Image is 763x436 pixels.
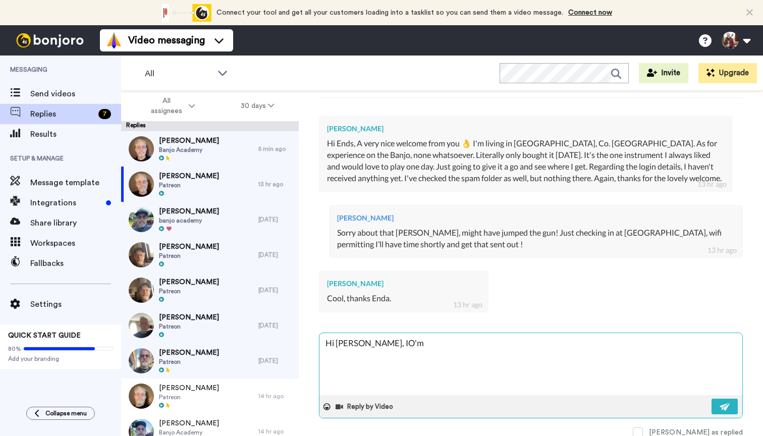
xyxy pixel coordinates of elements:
[327,124,725,134] div: [PERSON_NAME]
[159,312,219,322] span: [PERSON_NAME]
[159,181,219,189] span: Patreon
[30,128,121,140] span: Results
[30,197,102,209] span: Integrations
[12,33,88,47] img: bj-logo-header-white.svg
[8,332,81,339] span: QUICK START GUIDE
[258,427,294,435] div: 14 hr ago
[159,383,219,393] span: [PERSON_NAME]
[639,63,688,83] button: Invite
[121,343,299,378] a: [PERSON_NAME]Patreon[DATE]
[159,393,219,401] span: Patreon
[121,167,299,202] a: [PERSON_NAME]Patreon13 hr ago
[327,279,480,289] div: [PERSON_NAME]
[121,308,299,343] a: [PERSON_NAME]Patreon[DATE]
[159,348,219,358] span: [PERSON_NAME]
[337,227,735,250] div: Sorry about that [PERSON_NAME], might have jumped the gun! Just checking in at [GEOGRAPHIC_DATA],...
[159,358,219,366] span: Patreon
[453,300,482,310] div: 13 hr ago
[121,272,299,308] a: [PERSON_NAME]Patreon[DATE]
[121,121,299,131] div: Replies
[121,237,299,272] a: [PERSON_NAME]Patreon[DATE]
[159,136,219,146] span: [PERSON_NAME]
[159,242,219,252] span: [PERSON_NAME]
[128,33,205,47] span: Video messaging
[26,407,95,420] button: Collapse menu
[129,136,154,161] img: efac5f88-c638-4705-8552-043b39044f88-thumb.jpg
[121,378,299,414] a: [PERSON_NAME]Patreon14 hr ago
[156,4,211,22] div: animation
[8,345,21,353] span: 80%
[123,92,218,120] button: All assignees
[337,213,735,223] div: [PERSON_NAME]
[129,172,154,197] img: 297095d8-4065-411f-acfd-bd832da57fcb-thumb.jpg
[327,138,725,184] div: Hi Ends, A very nice welcome from you 👌 I'm living in [GEOGRAPHIC_DATA], Co. [GEOGRAPHIC_DATA]. A...
[106,32,122,48] img: vm-color.svg
[159,171,219,181] span: [PERSON_NAME]
[129,278,154,303] img: b4ba56bb-ddc2-4ad1-bf8c-b69826f84374-thumb.jpg
[258,321,294,330] div: [DATE]
[697,179,727,189] div: 13 hr ago
[145,68,212,80] span: All
[335,399,396,414] button: Reply by Video
[258,180,294,188] div: 13 hr ago
[258,357,294,365] div: [DATE]
[568,9,612,16] a: Connect now
[121,202,299,237] a: [PERSON_NAME]banjo academy[DATE]
[327,293,480,304] div: Cool, thanks Enda.
[98,109,111,119] div: 7
[159,206,219,216] span: [PERSON_NAME]
[159,216,219,225] span: banjo academy
[30,298,121,310] span: Settings
[319,333,742,395] textarea: Hi [PERSON_NAME], IO'm
[159,277,219,287] span: [PERSON_NAME]
[30,217,121,229] span: Share library
[720,403,731,411] img: send-white.svg
[159,287,219,295] span: Patreon
[129,242,154,267] img: 0611af3a-1b2c-434a-a604-d0f7b232feb2-thumb.jpg
[258,215,294,224] div: [DATE]
[258,145,294,153] div: 5 min ago
[30,237,121,249] span: Workspaces
[30,257,121,269] span: Fallbacks
[258,392,294,400] div: 14 hr ago
[159,418,219,428] span: [PERSON_NAME]
[129,207,154,232] img: a4e37861-0399-48e4-8312-7b0770505e87-thumb.jpg
[159,322,219,331] span: Patreon
[698,63,757,83] button: Upgrade
[159,146,219,154] span: Banjo Academy
[45,409,87,417] span: Collapse menu
[258,286,294,294] div: [DATE]
[8,355,113,363] span: Add your branding
[30,88,121,100] span: Send videos
[129,313,154,338] img: af794b58-3508-408c-abc6-3066f0630766-thumb.jpg
[159,252,219,260] span: Patreon
[121,131,299,167] a: [PERSON_NAME]Banjo Academy5 min ago
[707,245,737,255] div: 13 hr ago
[258,251,294,259] div: [DATE]
[129,348,154,373] img: c34c5bd2-ab3c-4019-860a-d7b1f8ff31e4-thumb.jpg
[30,177,121,189] span: Message template
[218,97,297,115] button: 30 days
[146,96,187,116] span: All assignees
[30,108,94,120] span: Replies
[129,384,154,409] img: 8d7538d9-1fef-4fa7-8417-6739e509f83e-thumb.jpg
[216,9,563,16] span: Connect your tool and get all your customers loading into a tasklist so you can send them a video...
